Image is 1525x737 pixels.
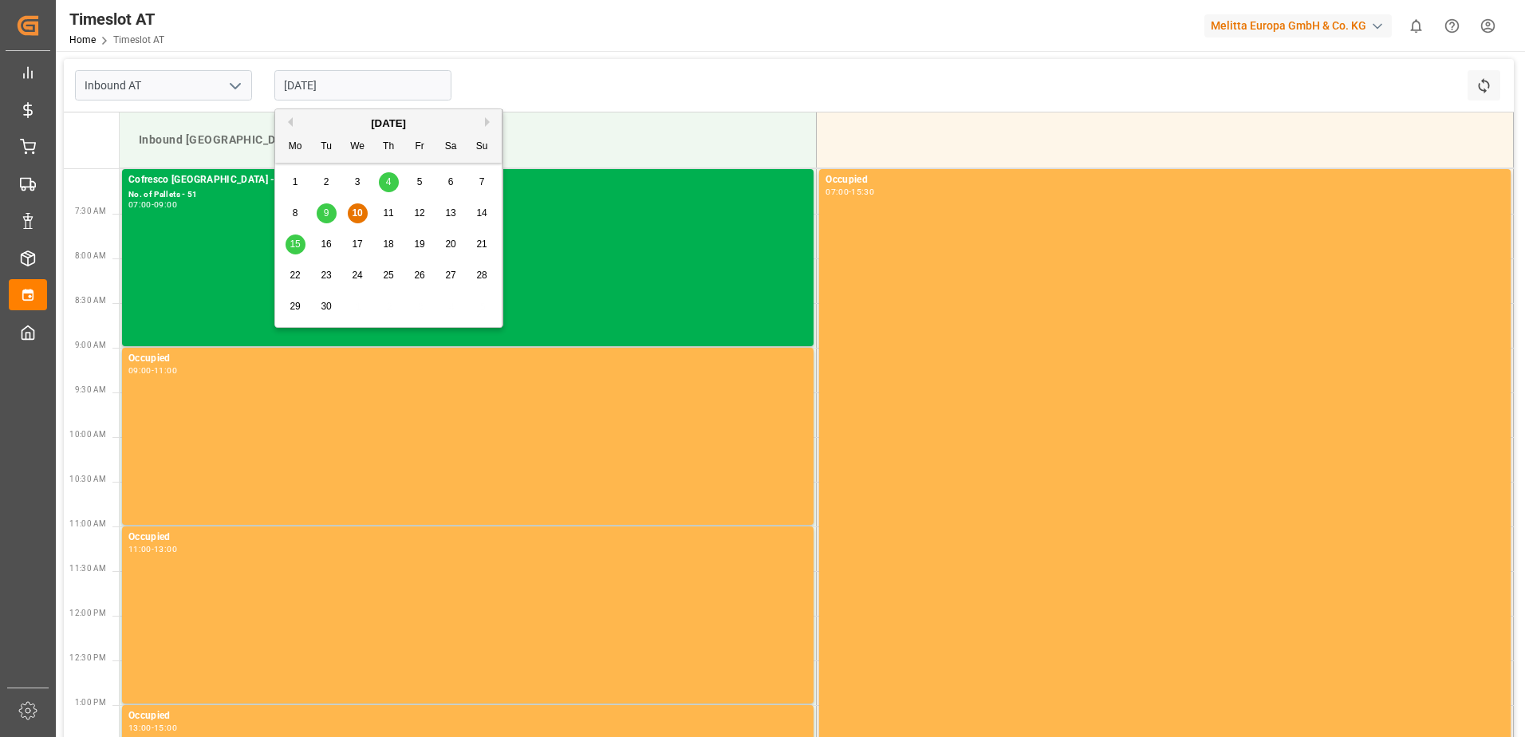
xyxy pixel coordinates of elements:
div: Choose Tuesday, September 16th, 2025 [317,235,337,254]
div: Choose Tuesday, September 2nd, 2025 [317,172,337,192]
button: Help Center [1434,8,1470,44]
div: Su [472,137,492,157]
span: 13 [445,207,455,219]
div: Choose Wednesday, September 10th, 2025 [348,203,368,223]
div: Timeslot AT [69,7,164,31]
div: Choose Sunday, September 28th, 2025 [472,266,492,286]
span: 12 [414,207,424,219]
div: Tu [317,137,337,157]
span: 4 [386,176,392,187]
div: Occupied [826,172,1504,188]
span: 27 [445,270,455,281]
span: 15 [290,238,300,250]
div: Choose Monday, September 15th, 2025 [286,235,305,254]
div: Sa [441,137,461,157]
span: 5 [417,176,423,187]
span: 20 [445,238,455,250]
button: open menu [223,73,246,98]
span: 11:30 AM [69,564,106,573]
button: Next Month [485,117,495,127]
span: 22 [290,270,300,281]
span: 1 [293,176,298,187]
div: 07:00 [128,201,152,208]
div: Choose Saturday, September 13th, 2025 [441,203,461,223]
span: 11:00 AM [69,519,106,528]
span: 8 [293,207,298,219]
div: Choose Sunday, September 7th, 2025 [472,172,492,192]
div: Choose Saturday, September 27th, 2025 [441,266,461,286]
div: Choose Thursday, September 4th, 2025 [379,172,399,192]
div: Occupied [128,708,807,724]
span: 3 [355,176,361,187]
div: Choose Sunday, September 14th, 2025 [472,203,492,223]
div: Choose Tuesday, September 9th, 2025 [317,203,337,223]
span: 16 [321,238,331,250]
span: 9:00 AM [75,341,106,349]
div: Choose Saturday, September 20th, 2025 [441,235,461,254]
div: Choose Friday, September 12th, 2025 [410,203,430,223]
div: 15:30 [851,188,874,195]
span: 8:30 AM [75,296,106,305]
span: 14 [476,207,487,219]
div: - [152,367,154,374]
button: Previous Month [283,117,293,127]
button: Melitta Europa GmbH & Co. KG [1204,10,1398,41]
span: 26 [414,270,424,281]
span: 28 [476,270,487,281]
span: 1:00 PM [75,698,106,707]
div: 13:00 [154,546,177,553]
div: Mo [286,137,305,157]
span: 11 [383,207,393,219]
span: 9 [324,207,329,219]
div: Choose Tuesday, September 30th, 2025 [317,297,337,317]
div: - [152,724,154,731]
span: 30 [321,301,331,312]
span: 2 [324,176,329,187]
div: Choose Sunday, September 21st, 2025 [472,235,492,254]
div: month 2025-09 [280,167,498,322]
span: 8:00 AM [75,251,106,260]
span: 10 [352,207,362,219]
span: 7:30 AM [75,207,106,215]
div: Inbound [GEOGRAPHIC_DATA] [132,125,803,155]
span: 12:00 PM [69,609,106,617]
button: show 0 new notifications [1398,8,1434,44]
div: Choose Thursday, September 11th, 2025 [379,203,399,223]
div: 13:00 [128,724,152,731]
span: 21 [476,238,487,250]
div: Th [379,137,399,157]
span: 6 [448,176,454,187]
div: Choose Wednesday, September 17th, 2025 [348,235,368,254]
span: 29 [290,301,300,312]
div: - [152,201,154,208]
div: Melitta Europa GmbH & Co. KG [1204,14,1392,37]
span: 7 [479,176,485,187]
span: 10:00 AM [69,430,106,439]
div: Occupied [128,530,807,546]
div: Choose Monday, September 1st, 2025 [286,172,305,192]
div: No. of Pallets - 51 [128,188,807,202]
span: 12:30 PM [69,653,106,662]
div: Choose Monday, September 22nd, 2025 [286,266,305,286]
div: Choose Saturday, September 6th, 2025 [441,172,461,192]
span: 9:30 AM [75,385,106,394]
div: Choose Wednesday, September 24th, 2025 [348,266,368,286]
div: 09:00 [154,201,177,208]
div: [DATE] [275,116,502,132]
div: 07:00 [826,188,849,195]
div: Choose Thursday, September 18th, 2025 [379,235,399,254]
input: DD.MM.YYYY [274,70,451,100]
div: Choose Monday, September 8th, 2025 [286,203,305,223]
div: We [348,137,368,157]
a: Home [69,34,96,45]
span: 25 [383,270,393,281]
div: 11:00 [154,367,177,374]
div: 09:00 [128,367,152,374]
span: 18 [383,238,393,250]
span: 23 [321,270,331,281]
span: 17 [352,238,362,250]
div: Occupied [128,351,807,367]
div: Choose Monday, September 29th, 2025 [286,297,305,317]
span: 10:30 AM [69,475,106,483]
div: Cofresco [GEOGRAPHIC_DATA] - Skat - 489385 [128,172,807,188]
